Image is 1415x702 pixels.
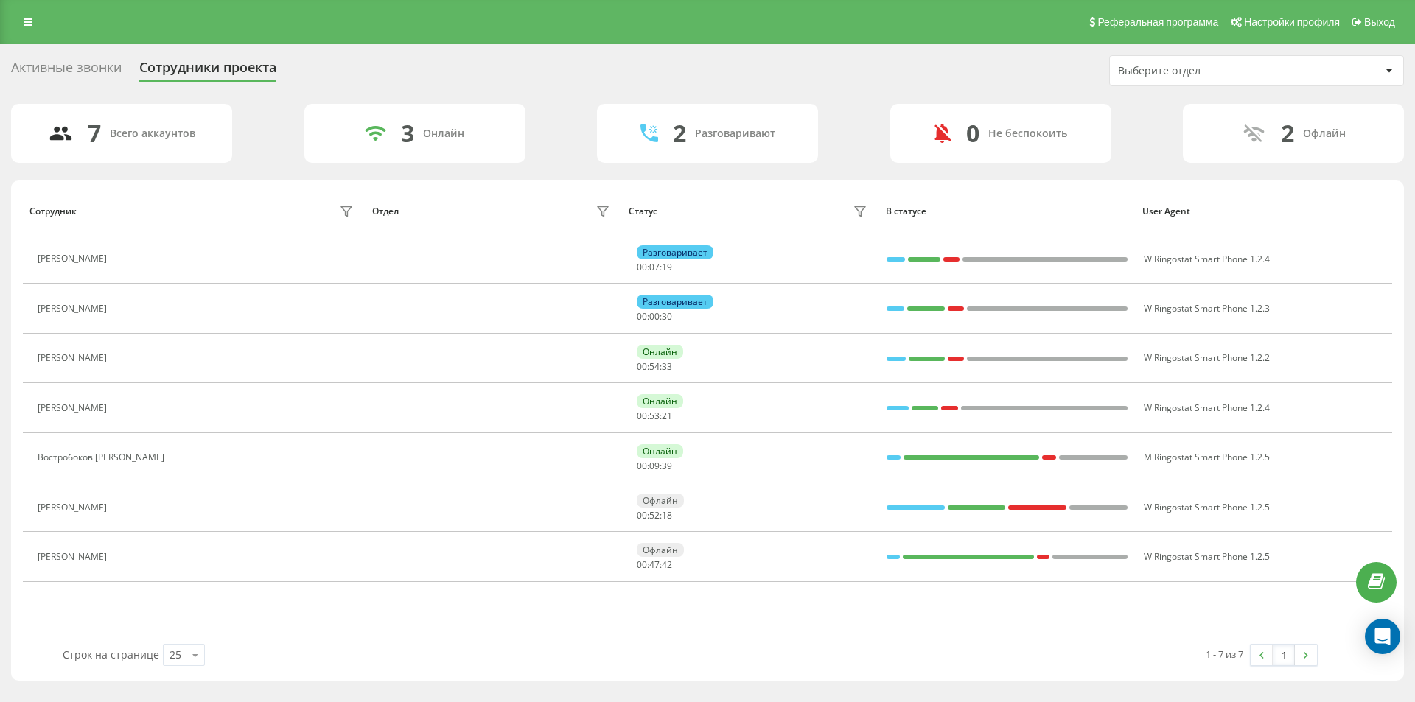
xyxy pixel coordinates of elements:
span: Настройки профиля [1244,16,1340,28]
div: Сотрудник [29,206,77,217]
span: 00 [637,261,647,273]
span: 00 [649,310,660,323]
div: Статус [629,206,657,217]
div: 2 [1281,119,1294,147]
div: Онлайн [423,127,464,140]
div: 0 [966,119,979,147]
span: Реферальная программа [1097,16,1218,28]
div: User Agent [1142,206,1386,217]
div: [PERSON_NAME] [38,253,111,264]
span: W Ringostat Smart Phone 1.2.4 [1144,253,1270,265]
span: W Ringostat Smart Phone 1.2.4 [1144,401,1270,414]
span: 00 [637,310,647,323]
span: 52 [649,509,660,522]
span: 00 [637,509,647,522]
div: 3 [401,119,414,147]
div: [PERSON_NAME] [38,303,111,314]
div: В статусе [886,206,1129,217]
div: Офлайн [637,543,684,557]
span: 18 [662,509,672,522]
span: W Ringostat Smart Phone 1.2.5 [1144,550,1270,563]
div: Онлайн [637,345,683,359]
div: Выберите отдел [1118,65,1294,77]
div: 7 [88,119,101,147]
div: Разговаривает [637,245,713,259]
span: 53 [649,410,660,422]
span: 07 [649,261,660,273]
span: W Ringostat Smart Phone 1.2.2 [1144,351,1270,364]
div: [PERSON_NAME] [38,403,111,413]
div: 25 [170,647,181,662]
div: Активные звонки [11,60,122,83]
span: 47 [649,558,660,571]
span: M Ringostat Smart Phone 1.2.5 [1144,451,1270,463]
span: 33 [662,360,672,373]
span: 00 [637,460,647,472]
span: 00 [637,360,647,373]
span: 54 [649,360,660,373]
div: [PERSON_NAME] [38,552,111,562]
div: [PERSON_NAME] [38,353,111,363]
span: 30 [662,310,672,323]
div: Разговаривают [695,127,775,140]
div: : : [637,312,672,322]
div: : : [637,461,672,471]
div: Офлайн [637,494,684,508]
span: Строк на странице [63,647,159,661]
span: W Ringostat Smart Phone 1.2.3 [1144,302,1270,315]
div: Open Intercom Messenger [1365,619,1400,654]
div: Сотрудники проекта [139,60,276,83]
div: Не беспокоить [988,127,1067,140]
div: : : [637,362,672,372]
span: 42 [662,558,672,571]
span: 21 [662,410,672,422]
span: Выход [1364,16,1395,28]
div: : : [637,411,672,421]
div: Востробоков [PERSON_NAME] [38,452,168,463]
div: : : [637,510,672,521]
div: : : [637,560,672,570]
span: 19 [662,261,672,273]
div: : : [637,262,672,273]
span: 39 [662,460,672,472]
span: 00 [637,558,647,571]
div: [PERSON_NAME] [38,502,111,513]
div: 2 [673,119,686,147]
div: Офлайн [1303,127,1346,140]
div: Всего аккаунтов [110,127,195,140]
div: Разговаривает [637,295,713,309]
div: 1 - 7 из 7 [1206,647,1243,661]
span: W Ringostat Smart Phone 1.2.5 [1144,501,1270,513]
span: 00 [637,410,647,422]
div: Онлайн [637,394,683,408]
div: Отдел [372,206,399,217]
div: Онлайн [637,444,683,458]
span: 09 [649,460,660,472]
a: 1 [1273,645,1295,665]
